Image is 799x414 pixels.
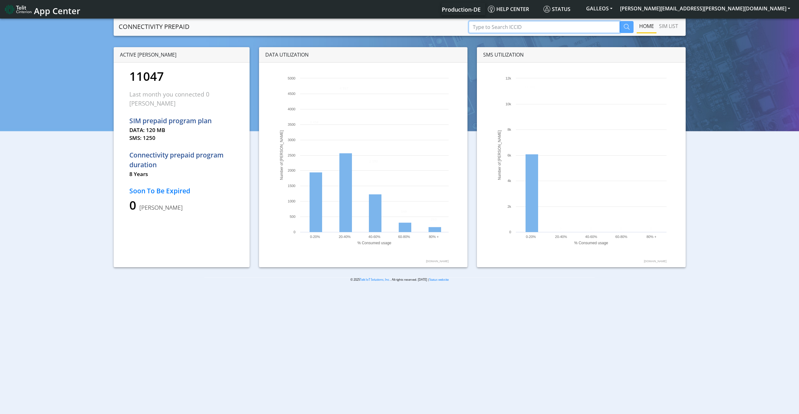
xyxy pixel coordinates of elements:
div: SMS UTILIZATION [477,47,686,63]
text: 60-80% [398,235,410,239]
text: 12k [505,76,511,80]
text: 0-20% [310,235,320,239]
text: 0 [650,227,652,230]
text: 549 [401,210,407,213]
p: 11047 [129,67,234,85]
text: 80% + [646,235,656,239]
text: 0 [509,230,511,234]
button: [PERSON_NAME][EMAIL_ADDRESS][PERSON_NAME][DOMAIN_NAME] [616,3,794,14]
a: Help center [485,3,541,15]
text: 60-80% [615,235,627,239]
a: Status [541,3,582,15]
text: 6k [507,153,511,157]
text: 0 [620,227,622,230]
span: [PERSON_NAME] [136,204,183,211]
text: 2000 [288,168,295,172]
img: logo-telit-cinterion-gw-new.png [5,4,31,14]
text: [DOMAIN_NAME] [426,260,448,263]
text: 4500 [288,92,295,96]
a: Telit IoT Solutions, Inc. [360,278,390,282]
a: Home [637,20,656,32]
text: % Consumed usage [574,241,608,245]
span: App Center [34,5,80,17]
div: DATA UTILIZATION [259,47,468,63]
text: 293 [431,218,436,221]
p: Connectivity prepaid program duration [129,150,234,170]
text: 40-60% [368,235,380,239]
text: 5000 [288,76,295,80]
text: 8k [507,128,511,131]
text: 0-20% [526,235,536,239]
img: status.svg [543,6,550,13]
text: 2 192 [369,159,378,163]
text: 2k [507,205,511,208]
a: SIM LIST [656,20,681,32]
p: SMS: 1250 [129,134,234,142]
a: App Center [5,3,79,16]
text: 1000 [288,199,295,203]
text: 0 [560,227,562,230]
text: 4000 [288,107,295,111]
text: 3 456 [310,120,319,124]
div: ACTIVE [PERSON_NAME] [114,47,250,63]
p: 0 [129,196,234,214]
a: CONNECTIVITY PREPAID [119,20,190,33]
text: 1500 [288,184,295,188]
img: knowledge.svg [488,6,495,13]
span: Production-DE [442,6,481,13]
text: 80% + [429,235,439,239]
a: Your current platform instance [441,3,480,15]
text: Number of [PERSON_NAME] [497,130,502,180]
p: SIM prepaid program plan [129,116,234,126]
text: 3500 [288,123,295,126]
text: % Consumed usage [357,241,391,245]
text: 20-40% [338,235,350,239]
text: 40-60% [585,235,597,239]
p: Last month you connected 0 [PERSON_NAME] [129,90,234,108]
text: 3000 [288,138,295,142]
text: 20-40% [555,235,567,239]
p: Soon To Be Expired [129,186,234,196]
p: DATA: 120 MB [129,126,234,134]
span: Status [543,6,570,13]
a: Status website [429,278,449,282]
button: GALLEOS [582,3,616,14]
text: 2500 [288,153,295,157]
span: Help center [488,6,529,13]
input: Type to Search ICCID [469,21,620,33]
p: © 2025 . All rights reserved. [DATE] | [204,277,595,282]
text: 11 047 [525,85,536,89]
text: 4k [507,179,511,183]
text: 0 [590,227,592,230]
text: 500 [289,215,295,218]
text: Number of [PERSON_NAME] [279,130,284,180]
text: 0 [293,230,295,234]
text: [DOMAIN_NAME] [644,260,667,263]
text: 4 557 [340,86,348,90]
text: 10k [505,102,511,106]
p: 8 Years [129,170,234,178]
